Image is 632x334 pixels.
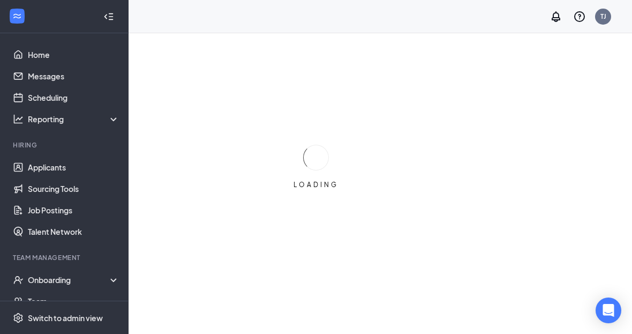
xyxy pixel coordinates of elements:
[289,180,343,189] div: LOADING
[28,291,119,312] a: Team
[28,87,119,108] a: Scheduling
[13,140,117,150] div: Hiring
[28,44,119,65] a: Home
[596,298,621,323] div: Open Intercom Messenger
[103,11,114,22] svg: Collapse
[28,114,120,124] div: Reporting
[550,10,562,23] svg: Notifications
[28,65,119,87] a: Messages
[28,178,119,199] a: Sourcing Tools
[28,199,119,221] a: Job Postings
[28,157,119,178] a: Applicants
[28,313,103,323] div: Switch to admin view
[13,274,24,285] svg: UserCheck
[28,274,110,285] div: Onboarding
[13,313,24,323] svg: Settings
[600,12,606,21] div: TJ
[573,10,586,23] svg: QuestionInfo
[12,11,22,21] svg: WorkstreamLogo
[28,221,119,242] a: Talent Network
[13,253,117,262] div: Team Management
[13,114,24,124] svg: Analysis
